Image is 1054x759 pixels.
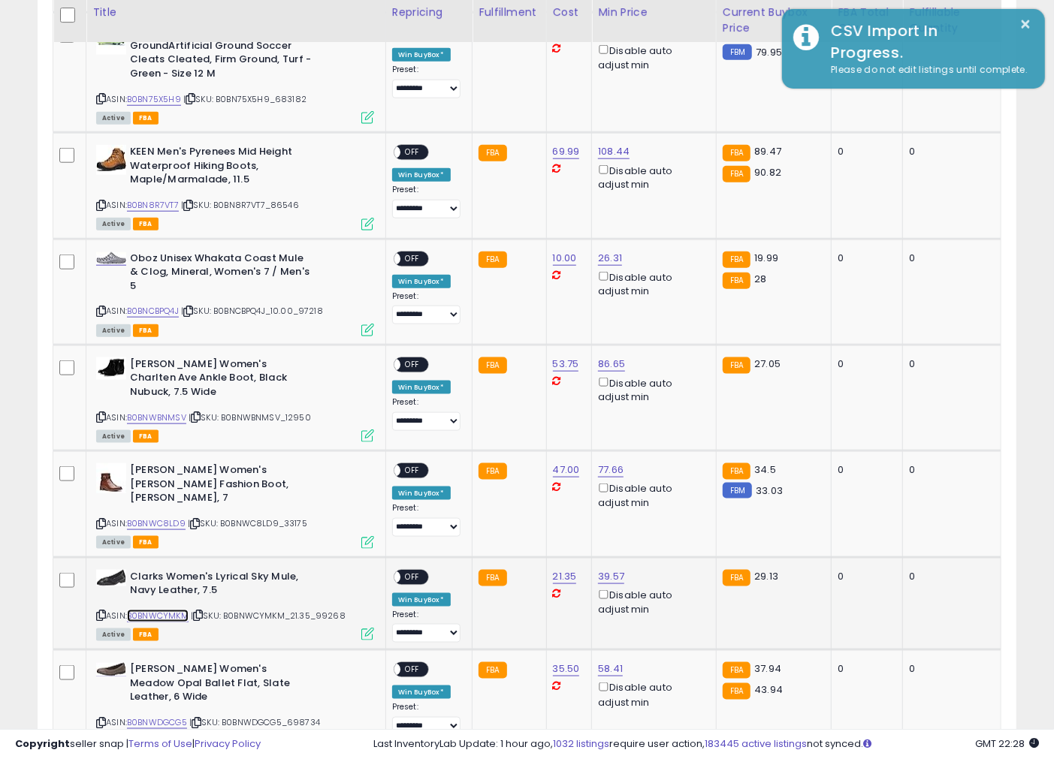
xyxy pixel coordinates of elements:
[96,463,126,493] img: 31-Fl2WdlWL._SL40_.jpg
[754,462,776,477] span: 34.5
[598,480,705,510] div: Disable auto adjust min
[838,357,891,371] div: 0
[909,570,989,583] div: 0
[598,462,624,477] a: 77.66
[909,5,995,36] div: Fulfillable Quantity
[723,662,750,679] small: FBA
[723,5,826,36] div: Current Buybox Price
[553,661,580,676] a: 35.50
[133,536,159,549] span: FBA
[479,463,506,480] small: FBA
[133,628,159,641] span: FBA
[188,517,307,529] span: | SKU: B0BNWC8LD9_33175
[392,486,451,500] div: Win BuyBox *
[92,5,379,20] div: Title
[195,736,261,751] a: Privacy Policy
[723,570,750,586] small: FBA
[598,162,705,191] div: Disable auto adjust min
[127,610,189,622] a: B0BNWCYMKM
[705,736,807,751] a: 183445 active listings
[130,463,313,509] b: [PERSON_NAME] Women's [PERSON_NAME] Fashion Boot, [PERSON_NAME], 7
[96,570,126,586] img: 31tzAgYwfhL._SL40_.jpg
[130,357,313,403] b: [PERSON_NAME] Women's Charlten Ave Ankle Boot, Black Nubuck, 7.5 Wide
[400,252,424,265] span: OFF
[130,251,313,297] b: Oboz Unisex Whakata Coast Mule & Clog, Mineral, Women's 7 / Men's 5
[598,569,624,584] a: 39.57
[96,536,131,549] span: All listings currently available for purchase on Amazon
[127,305,179,318] a: B0BNCBPQ4J
[723,166,750,182] small: FBA
[909,145,989,158] div: 0
[96,252,126,264] img: 319TLR6jtYL._SL40_.jpg
[392,48,451,62] div: Win BuyBox *
[181,199,299,211] span: | SKU: B0BN8R7VT7_86546
[400,664,424,676] span: OFF
[754,272,766,286] span: 28
[96,25,374,122] div: ASIN:
[96,663,126,676] img: 31EP++9zsXL._SL40_.jpg
[15,737,261,751] div: seller snap | |
[756,45,782,59] span: 79.95
[754,251,778,265] span: 19.99
[479,145,506,161] small: FBA
[133,112,159,125] span: FBA
[598,42,705,71] div: Disable auto adjust min
[553,251,577,266] a: 10.00
[392,291,461,325] div: Preset:
[479,251,506,268] small: FBA
[723,357,750,374] small: FBA
[838,662,891,676] div: 0
[392,5,466,20] div: Repricing
[127,517,186,530] a: B0BNWC8LD9
[127,411,186,424] a: B0BNWBNMSV
[392,397,461,431] div: Preset:
[975,736,1039,751] span: 2025-09-11 22:28 GMT
[754,682,783,697] span: 43.94
[909,251,989,265] div: 0
[392,593,451,607] div: Win BuyBox *
[598,375,705,404] div: Disable auto adjust min
[598,251,622,266] a: 26.31
[553,736,609,751] a: 1032 listings
[754,165,781,179] span: 90.82
[598,269,705,298] div: Disable auto adjust min
[181,305,323,317] span: | SKU: B0BNCBPQ4J_10.00_97218
[838,5,896,36] div: FBA Total Qty
[96,463,374,547] div: ASIN:
[15,736,70,751] strong: Copyright
[189,411,311,423] span: | SKU: B0BNWBNMSV_12950
[130,145,313,191] b: KEEN Men's Pyrenees Mid Height Waterproof Hiking Boots, Maple/Marmalade, 11.5
[723,483,752,498] small: FBM
[127,199,179,212] a: B0BN8R7VT7
[392,168,451,182] div: Win BuyBox *
[133,430,159,443] span: FBA
[400,465,424,477] span: OFF
[96,357,126,380] img: 31H50g+BIzL._SL40_.jpg
[183,93,307,105] span: | SKU: B0BN75X5H9_683182
[820,20,1034,63] div: CSV Import In Progress.
[392,65,461,98] div: Preset:
[754,661,781,676] span: 37.94
[553,569,577,584] a: 21.35
[553,357,579,372] a: 53.75
[96,112,131,125] span: All listings currently available for purchase on Amazon
[130,570,313,601] b: Clarks Women's Lyrical Sky Mule, Navy Leather, 7.5
[1020,15,1032,34] button: ×
[96,145,126,175] img: 41bhwvfbDjL._SL40_.jpg
[392,610,461,643] div: Preset:
[96,357,374,441] div: ASIN:
[96,628,131,641] span: All listings currently available for purchase on Amazon
[909,662,989,676] div: 0
[838,251,891,265] div: 0
[598,661,623,676] a: 58.41
[754,357,781,371] span: 27.05
[96,145,374,228] div: ASIN:
[754,569,778,583] span: 29.13
[598,357,625,372] a: 86.65
[127,93,181,106] a: B0BN75X5H9
[96,218,131,230] span: All listings currently available for purchase on Amazon
[553,462,580,477] a: 47.00
[838,570,891,583] div: 0
[723,683,750,700] small: FBA
[400,571,424,583] span: OFF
